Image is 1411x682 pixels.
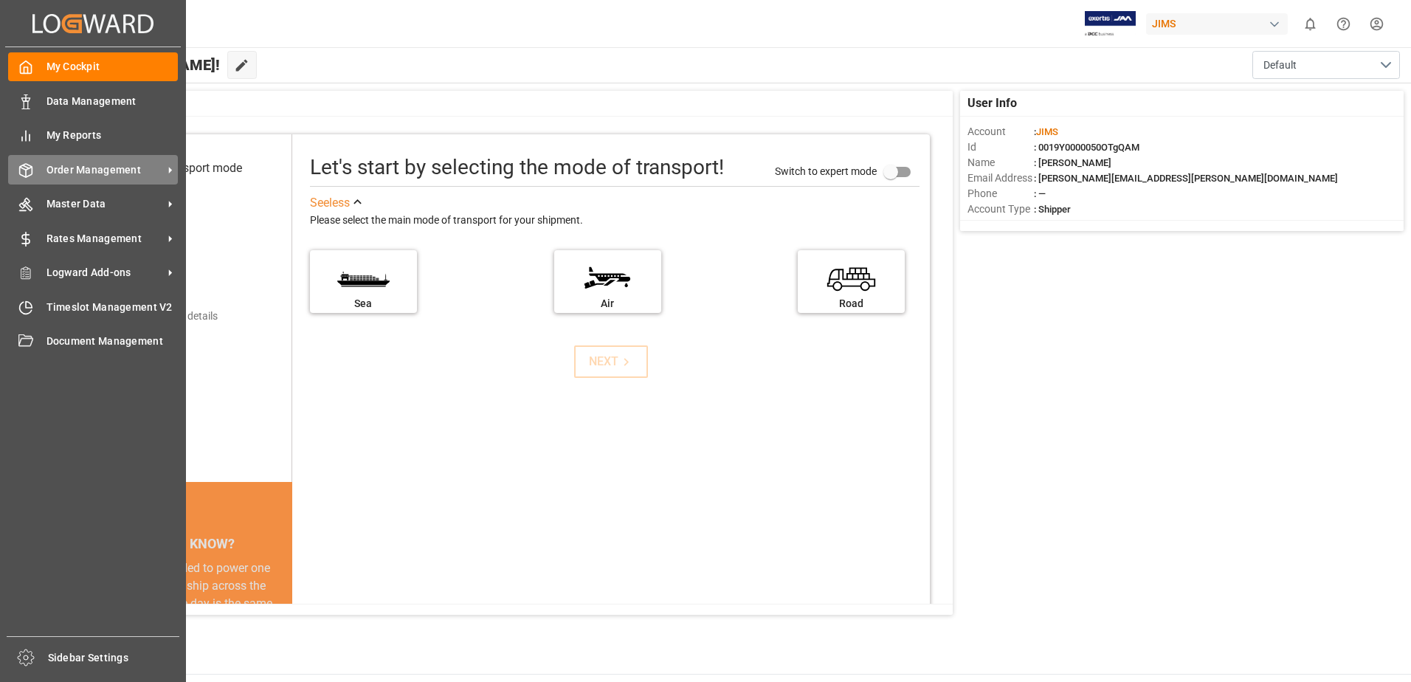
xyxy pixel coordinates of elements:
a: Document Management [8,327,178,356]
span: Id [967,139,1034,155]
span: Default [1263,58,1297,73]
span: Rates Management [46,231,163,247]
span: Name [967,155,1034,170]
div: NEXT [589,353,634,371]
span: Email Address [967,170,1034,186]
span: Timeslot Management V2 [46,300,179,315]
a: Timeslot Management V2 [8,292,178,321]
span: : [PERSON_NAME] [1034,157,1111,168]
span: My Cockpit [46,59,179,75]
div: Sea [317,296,410,311]
span: Order Management [46,162,163,178]
span: Switch to expert mode [775,165,877,176]
div: Air [562,296,654,311]
span: Logward Add-ons [46,265,163,280]
a: My Cockpit [8,52,178,81]
a: Data Management [8,86,178,115]
span: : [PERSON_NAME][EMAIL_ADDRESS][PERSON_NAME][DOMAIN_NAME] [1034,173,1338,184]
span: Account Type [967,201,1034,217]
span: Sidebar Settings [48,650,180,666]
span: Phone [967,186,1034,201]
span: Data Management [46,94,179,109]
span: Document Management [46,334,179,349]
div: Road [805,296,897,311]
span: User Info [967,94,1017,112]
span: JIMS [1036,126,1058,137]
span: Hello [PERSON_NAME]! [61,51,220,79]
span: Account [967,124,1034,139]
button: NEXT [574,345,648,378]
span: Master Data [46,196,163,212]
div: See less [310,194,350,212]
span: : 0019Y0000050OTgQAM [1034,142,1139,153]
span: : [1034,126,1058,137]
button: open menu [1252,51,1400,79]
span: My Reports [46,128,179,143]
div: Add shipping details [125,309,218,324]
div: Please select the main mode of transport for your shipment. [310,212,920,230]
span: : Shipper [1034,204,1071,215]
span: : — [1034,188,1046,199]
div: Let's start by selecting the mode of transport! [310,152,724,183]
img: Exertis%20JAM%20-%20Email%20Logo.jpg_1722504956.jpg [1085,11,1136,37]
